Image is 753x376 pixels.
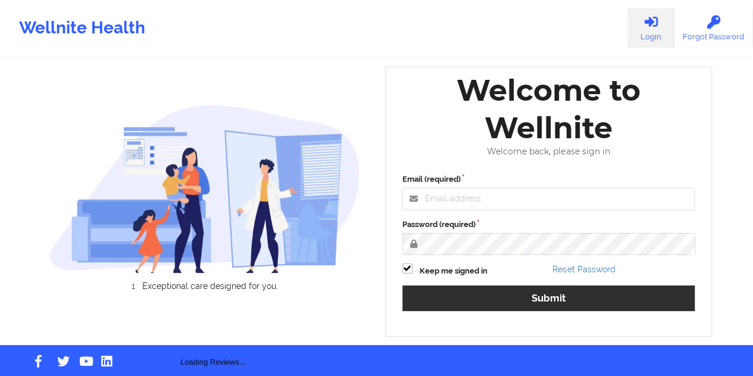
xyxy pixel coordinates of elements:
div: Loading Reviews... [49,311,377,368]
button: Submit [402,285,695,311]
a: Login [627,8,674,48]
div: Welcome back, please sign in [394,147,704,157]
input: Email address [402,188,695,210]
li: Exceptional care designed for you. [60,281,360,291]
label: Password (required) [402,219,695,231]
a: Reset Password [552,265,615,274]
img: wellnite-auth-hero_200.c722682e.png [49,104,360,274]
div: Welcome to Wellnite [394,72,704,147]
label: Keep me signed in [420,265,488,277]
a: Forgot Password [674,8,753,48]
label: Email (required) [402,173,695,185]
